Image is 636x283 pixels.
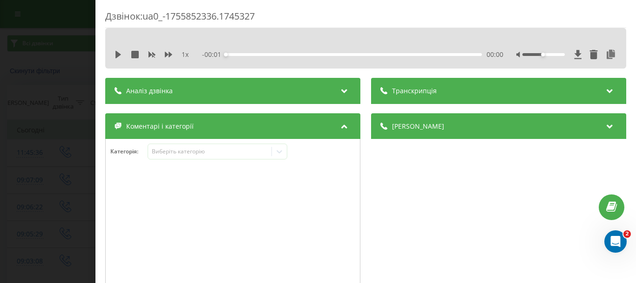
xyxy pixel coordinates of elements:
[541,53,545,56] div: Accessibility label
[623,230,631,238] span: 2
[110,148,148,155] h4: Категорія :
[487,50,503,59] span: 00:00
[392,86,437,96] span: Транскрипція
[151,148,268,155] div: Виберіть категорію
[126,86,173,96] span: Аналіз дзвінка
[202,50,226,59] span: - 00:01
[126,122,194,131] span: Коментарі і категорії
[182,50,189,59] span: 1 x
[224,53,228,56] div: Accessibility label
[604,230,627,253] iframe: Intercom live chat
[392,122,444,131] span: [PERSON_NAME]
[105,10,626,28] div: Дзвінок : ua0_-1755852336.1745327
